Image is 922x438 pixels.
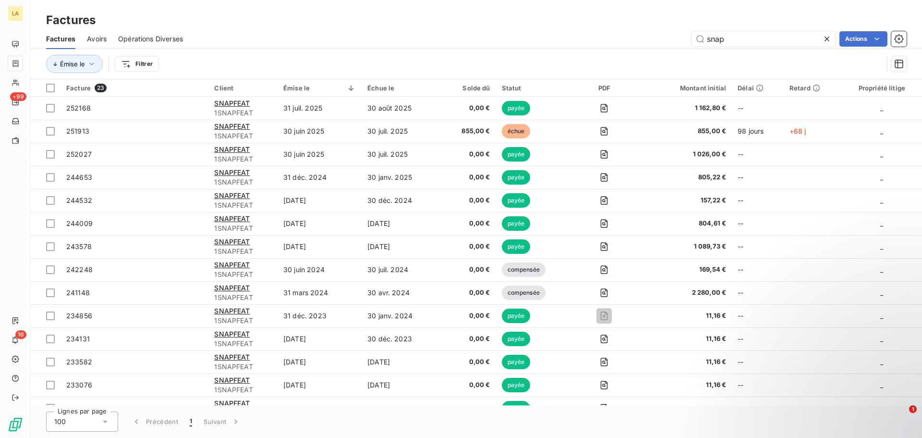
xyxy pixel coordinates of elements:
[691,31,836,47] input: Rechercher
[447,84,490,92] div: Solde dû
[214,376,250,384] span: SNAPFEAT
[214,362,272,372] span: 1SNAPFEAT
[643,219,727,228] span: 804,61 €
[880,150,883,158] span: _
[643,84,727,92] div: Montant initial
[278,97,362,120] td: 31 juil. 2025
[732,212,784,235] td: --
[447,403,490,413] span: 0,00 €
[643,126,727,136] span: 855,00 €
[880,196,883,204] span: _
[362,374,441,397] td: [DATE]
[214,214,250,223] span: SNAPFEAT
[214,168,250,176] span: SNAPFEAT
[502,355,531,369] span: payée
[66,312,92,320] span: 234856
[909,405,917,413] span: 1
[502,239,531,254] span: payée
[214,122,250,130] span: SNAPFEAT
[362,97,441,120] td: 30 août 2025
[447,311,490,321] span: 0,00 €
[643,380,727,390] span: 11,16 €
[362,304,441,327] td: 30 janv. 2024
[643,334,727,344] span: 11,16 €
[214,131,272,141] span: 1SNAPFEAT
[278,281,362,304] td: 31 mars 2024
[880,265,883,274] span: _
[732,143,784,166] td: --
[214,293,272,302] span: 1SNAPFEAT
[643,403,727,413] span: 1 896,82 €
[214,108,272,118] span: 1SNAPFEAT
[362,166,441,189] td: 30 janv. 2025
[87,34,107,44] span: Avoirs
[362,120,441,143] td: 30 juil. 2025
[732,281,784,304] td: --
[880,312,883,320] span: _
[198,412,246,432] button: Suivant
[447,173,490,182] span: 0,00 €
[578,84,631,92] div: PDF
[66,381,92,389] span: 233076
[214,284,250,292] span: SNAPFEAT
[732,258,784,281] td: --
[214,238,250,246] span: SNAPFEAT
[66,84,91,92] span: Facture
[447,288,490,298] span: 0,00 €
[732,327,784,350] td: --
[214,224,272,233] span: 1SNAPFEAT
[46,34,75,44] span: Factures
[643,150,727,159] span: 1 026,00 €
[889,405,912,428] iframe: Intercom live chat
[278,189,362,212] td: [DATE]
[367,84,435,92] div: Échue le
[66,358,92,366] span: 233582
[278,327,362,350] td: [DATE]
[643,173,727,182] span: 805,22 €
[643,242,727,251] span: 1 089,73 €
[60,60,85,68] span: Émise le
[214,385,272,395] span: 1SNAPFEAT
[214,154,272,164] span: 1SNAPFEAT
[447,126,490,136] span: 855,00 €
[880,219,883,227] span: _
[789,84,836,92] div: Retard
[214,200,272,210] span: 1SNAPFEAT
[502,101,531,115] span: payée
[190,417,192,426] span: 1
[66,127,89,135] span: 251913
[447,380,490,390] span: 0,00 €
[278,235,362,258] td: [DATE]
[15,330,26,339] span: 16
[502,332,531,346] span: payée
[730,345,922,412] iframe: Intercom notifications message
[502,84,567,92] div: Statut
[502,193,531,208] span: payée
[447,265,490,275] span: 0,00 €
[214,84,272,92] div: Client
[502,170,531,185] span: payée
[732,120,784,143] td: 98 jours
[880,242,883,250] span: _
[447,219,490,228] span: 0,00 €
[214,261,250,269] span: SNAPFEAT
[283,84,356,92] div: Émise le
[66,104,91,112] span: 252168
[278,304,362,327] td: 31 déc. 2023
[502,286,546,300] span: compensée
[118,34,183,44] span: Opérations Diverses
[66,335,90,343] span: 234131
[214,316,272,325] span: 1SNAPFEAT
[54,417,66,426] span: 100
[738,84,778,92] div: Délai
[214,270,272,279] span: 1SNAPFEAT
[214,339,272,349] span: 1SNAPFEAT
[214,177,272,187] span: 1SNAPFEAT
[95,84,107,92] span: 23
[447,334,490,344] span: 0,00 €
[447,150,490,159] span: 0,00 €
[362,397,441,420] td: [DATE]
[214,399,250,407] span: SNAPFEAT
[880,104,883,112] span: _
[214,191,250,200] span: SNAPFEAT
